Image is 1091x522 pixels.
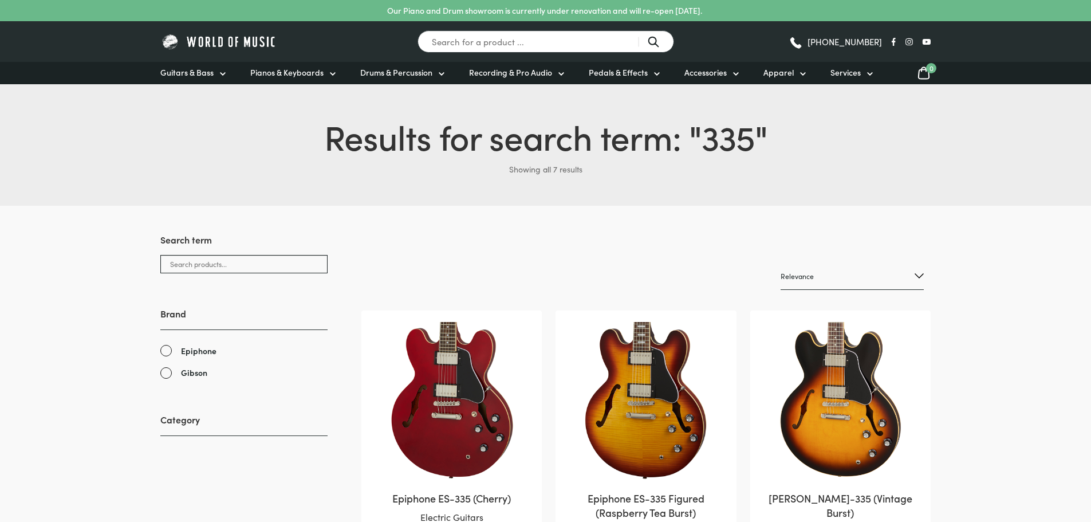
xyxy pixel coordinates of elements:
a: Epiphone [160,344,328,358]
span: 0 [926,63,936,73]
a: [PHONE_NUMBER] [789,33,882,50]
h1: Results for search term: " " [160,112,931,160]
h3: Category [160,413,328,435]
iframe: Chat with our support team [925,396,1091,522]
img: Epiphone ES 335 Cherry Body [373,322,530,480]
span: [PHONE_NUMBER] [808,37,882,46]
span: Accessories [684,66,727,79]
input: Search products... [160,255,328,273]
span: Gibson [181,366,207,379]
h2: Epiphone ES-335 Figured (Raspberry Tea Burst) [567,491,724,520]
p: Our Piano and Drum showroom is currently under renovation and will re-open [DATE]. [387,5,702,17]
span: Pianos & Keyboards [250,66,324,79]
img: World of Music [160,33,278,50]
span: Epiphone [181,344,216,358]
span: Pedals & Effects [589,66,648,79]
h2: Epiphone ES-335 (Cherry) [373,491,530,505]
span: Guitars & Bass [160,66,214,79]
input: Search for a product ... [418,30,674,53]
span: Recording & Pro Audio [469,66,552,79]
img: Epiphone ES-335 Raspberry Tea Burst Body [567,322,724,480]
p: Showing all 7 results [160,160,931,178]
span: Apparel [763,66,794,79]
span: Services [830,66,861,79]
h2: [PERSON_NAME]-335 (Vintage Burst) [762,491,919,520]
span: Drums & Percussion [360,66,432,79]
select: Shop order [781,263,924,290]
img: Gibson ES-335 Vintage Burst Body view [762,322,919,480]
h3: Brand [160,307,328,329]
a: Gibson [160,366,328,379]
h3: Search term [160,233,328,255]
span: 335 [702,112,755,160]
div: Brand [160,307,328,379]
